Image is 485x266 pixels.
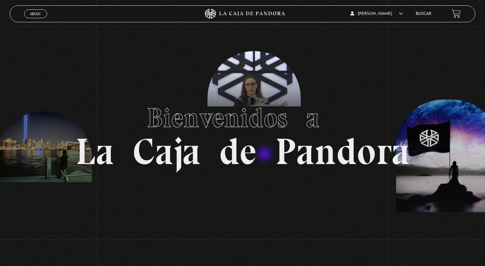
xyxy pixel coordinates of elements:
a: View your shopping cart [452,9,461,18]
span: Menu [30,12,41,16]
span: Cerrar [28,18,44,22]
span: [PERSON_NAME] [350,12,403,16]
h1: La Caja de Pandora [75,96,410,170]
span: Bienvenidos a [147,102,338,134]
a: Buscar [416,12,431,16]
